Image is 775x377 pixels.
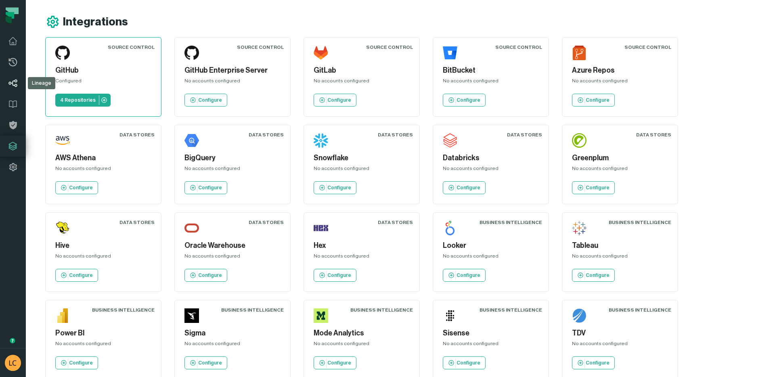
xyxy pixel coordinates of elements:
[609,219,671,226] div: Business Intelligence
[443,308,457,323] img: Sisense
[198,272,222,279] p: Configure
[55,269,98,282] a: Configure
[55,328,151,339] h5: Power BI
[314,240,410,251] h5: Hex
[55,165,151,175] div: No accounts configured
[184,94,227,107] a: Configure
[443,356,486,369] a: Configure
[572,77,668,87] div: No accounts configured
[55,340,151,350] div: No accounts configured
[378,132,413,138] div: Data Stores
[480,219,542,226] div: Business Intelligence
[184,240,281,251] h5: Oracle Warehouse
[443,94,486,107] a: Configure
[609,307,671,313] div: Business Intelligence
[55,94,111,107] a: 4 Repositories
[572,65,668,76] h5: Azure Repos
[350,307,413,313] div: Business Intelligence
[327,97,351,103] p: Configure
[69,184,93,191] p: Configure
[443,221,457,235] img: Looker
[586,184,610,191] p: Configure
[314,340,410,350] div: No accounts configured
[443,153,539,163] h5: Databricks
[572,46,586,60] img: Azure Repos
[69,272,93,279] p: Configure
[55,77,151,87] div: Configured
[5,355,21,371] img: avatar of Luis Martinez Cruz
[314,46,328,60] img: GitLab
[314,181,356,194] a: Configure
[572,240,668,251] h5: Tableau
[636,132,671,138] div: Data Stores
[443,65,539,76] h5: BitBucket
[572,133,586,148] img: Greenplum
[108,44,155,50] div: Source Control
[55,240,151,251] h5: Hive
[572,253,668,262] div: No accounts configured
[184,328,281,339] h5: Sigma
[55,253,151,262] div: No accounts configured
[572,269,615,282] a: Configure
[314,153,410,163] h5: Snowflake
[55,46,70,60] img: GitHub
[586,97,610,103] p: Configure
[586,272,610,279] p: Configure
[184,340,281,350] div: No accounts configured
[55,356,98,369] a: Configure
[572,308,586,323] img: TDV
[55,133,70,148] img: AWS Athena
[9,337,16,344] div: Tooltip anchor
[55,308,70,323] img: Power BI
[184,181,227,194] a: Configure
[443,165,539,175] div: No accounts configured
[327,184,351,191] p: Configure
[55,65,151,76] h5: GitHub
[198,97,222,103] p: Configure
[314,269,356,282] a: Configure
[457,272,480,279] p: Configure
[572,328,668,339] h5: TDV
[314,253,410,262] div: No accounts configured
[314,94,356,107] a: Configure
[92,307,155,313] div: Business Intelligence
[184,65,281,76] h5: GitHub Enterprise Server
[314,65,410,76] h5: GitLab
[443,340,539,350] div: No accounts configured
[119,219,155,226] div: Data Stores
[314,221,328,235] img: Hex
[198,360,222,366] p: Configure
[314,328,410,339] h5: Mode Analytics
[314,77,410,87] div: No accounts configured
[572,94,615,107] a: Configure
[495,44,542,50] div: Source Control
[184,77,281,87] div: No accounts configured
[55,181,98,194] a: Configure
[443,77,539,87] div: No accounts configured
[63,15,128,29] h1: Integrations
[184,221,199,235] img: Oracle Warehouse
[443,181,486,194] a: Configure
[198,184,222,191] p: Configure
[457,184,480,191] p: Configure
[28,77,55,89] div: Lineage
[314,308,328,323] img: Mode Analytics
[184,165,281,175] div: No accounts configured
[327,272,351,279] p: Configure
[443,133,457,148] img: Databricks
[572,221,586,235] img: Tableau
[457,97,480,103] p: Configure
[60,97,96,103] p: 4 Repositories
[507,132,542,138] div: Data Stores
[366,44,413,50] div: Source Control
[443,269,486,282] a: Configure
[443,328,539,339] h5: Sisense
[572,181,615,194] a: Configure
[55,153,151,163] h5: AWS Athena
[184,133,199,148] img: BigQuery
[443,46,457,60] img: BitBucket
[119,132,155,138] div: Data Stores
[69,360,93,366] p: Configure
[314,356,356,369] a: Configure
[586,360,610,366] p: Configure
